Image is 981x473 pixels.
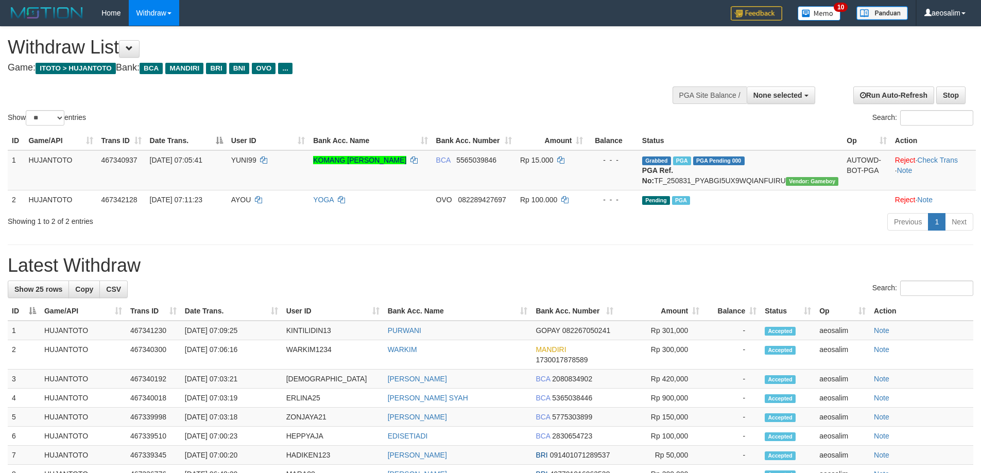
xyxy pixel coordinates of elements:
[562,326,610,335] span: Copy 082267050241 to clipboard
[146,131,227,150] th: Date Trans.: activate to sort column descending
[282,340,384,370] td: WARKIM1234
[388,394,468,402] a: [PERSON_NAME] SYAH
[40,408,126,427] td: HUJANTOTO
[673,86,747,104] div: PGA Site Balance /
[703,389,761,408] td: -
[815,340,870,370] td: aeosalim
[126,340,181,370] td: 467340300
[40,321,126,340] td: HUJANTOTO
[181,302,282,321] th: Date Trans.: activate to sort column ascending
[8,255,973,276] h1: Latest Withdraw
[24,131,97,150] th: Game/API: activate to sort column ascending
[617,340,703,370] td: Rp 300,000
[68,281,100,298] a: Copy
[872,281,973,296] label: Search:
[520,156,554,164] span: Rp 15.000
[24,190,97,209] td: HUJANTOTO
[617,427,703,446] td: Rp 100,000
[642,196,670,205] span: Pending
[282,427,384,446] td: HEPPYAJA
[181,427,282,446] td: [DATE] 07:00:23
[731,6,782,21] img: Feedback.jpg
[897,166,913,174] a: Note
[536,413,550,421] span: BCA
[126,427,181,446] td: 467339510
[40,446,126,465] td: HUJANTOTO
[617,446,703,465] td: Rp 50,000
[40,302,126,321] th: Game/API: activate to sort column ascending
[126,389,181,408] td: 467340018
[693,156,745,165] span: PGA Pending
[765,432,796,441] span: Accepted
[229,63,249,74] span: BNI
[313,196,334,204] a: YOGA
[703,370,761,389] td: -
[638,150,843,190] td: TF_250831_PYABGI5UX9WQIANFUIRU
[8,212,401,226] div: Showing 1 to 2 of 2 entries
[388,326,421,335] a: PURWANI
[917,196,933,204] a: Note
[874,345,889,354] a: Note
[101,156,137,164] span: 467340937
[550,451,610,459] span: Copy 091401071289537 to clipboard
[140,63,163,74] span: BCA
[587,131,638,150] th: Balance
[815,370,870,389] td: aeosalim
[673,156,691,165] span: Marked by aeosalim
[432,131,516,150] th: Bank Acc. Number: activate to sort column ascending
[536,375,550,383] span: BCA
[761,302,815,321] th: Status: activate to sort column ascending
[874,451,889,459] a: Note
[552,394,592,402] span: Copy 5365038446 to clipboard
[150,196,202,204] span: [DATE] 07:11:23
[26,110,64,126] select: Showentries
[126,446,181,465] td: 467339345
[456,156,496,164] span: Copy 5565039846 to clipboard
[815,302,870,321] th: Op: activate to sort column ascending
[8,110,86,126] label: Show entries
[891,131,976,150] th: Action
[520,196,557,204] span: Rp 100.000
[282,408,384,427] td: ZONJAYA21
[388,375,447,383] a: [PERSON_NAME]
[436,156,451,164] span: BCA
[8,427,40,446] td: 6
[8,190,24,209] td: 2
[917,156,958,164] a: Check Trans
[181,321,282,340] td: [DATE] 07:09:25
[874,326,889,335] a: Note
[388,432,428,440] a: EDISETIADI
[874,375,889,383] a: Note
[856,6,908,20] img: panduan.png
[815,446,870,465] td: aeosalim
[231,196,251,204] span: AYOU
[842,150,890,190] td: AUTOWD-BOT-PGA
[282,321,384,340] td: KINTILIDIN13
[617,389,703,408] td: Rp 900,000
[895,156,916,164] a: Reject
[458,196,506,204] span: Copy 082289427697 to clipboard
[642,166,673,185] b: PGA Ref. No:
[181,446,282,465] td: [DATE] 07:00:20
[552,432,592,440] span: Copy 2830654723 to clipboard
[101,196,137,204] span: 467342128
[815,427,870,446] td: aeosalim
[874,413,889,421] a: Note
[8,446,40,465] td: 7
[40,427,126,446] td: HUJANTOTO
[765,451,796,460] span: Accepted
[309,131,432,150] th: Bank Acc. Name: activate to sort column ascending
[536,345,566,354] span: MANDIRI
[765,394,796,403] span: Accepted
[815,408,870,427] td: aeosalim
[798,6,841,21] img: Button%20Memo.svg
[36,63,116,74] span: ITOTO > HUJANTOTO
[181,389,282,408] td: [DATE] 07:03:19
[388,413,447,421] a: [PERSON_NAME]
[126,408,181,427] td: 467339998
[181,408,282,427] td: [DATE] 07:03:18
[282,370,384,389] td: [DEMOGRAPHIC_DATA]
[388,451,447,459] a: [PERSON_NAME]
[891,190,976,209] td: ·
[8,370,40,389] td: 3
